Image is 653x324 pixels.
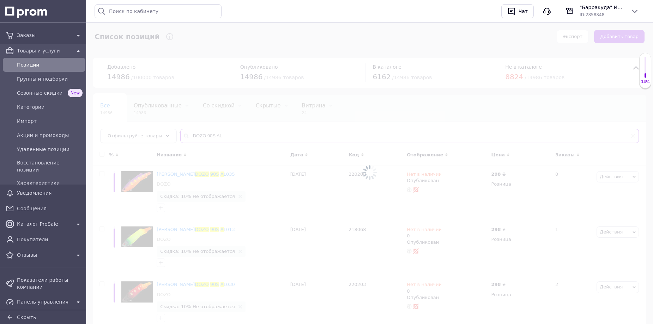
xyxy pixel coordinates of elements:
[17,47,71,54] span: Товары и услуги
[17,205,83,212] span: Сообщения
[17,146,83,153] span: Удаленные позиции
[17,236,83,243] span: Покупатели
[17,276,83,291] span: Показатели работы компании
[17,159,83,173] span: Восстановление позиций
[95,4,222,18] input: Поиск по кабинету
[17,251,71,258] span: Отзывы
[68,89,83,97] span: New
[17,118,83,125] span: Импорт
[580,12,604,17] span: ID: 2858848
[17,189,83,197] span: Уведомления
[17,89,65,96] span: Сезонные скидки
[17,75,83,82] span: Группы и подборки
[17,220,71,228] span: Каталог ProSale
[17,61,83,68] span: Позиции
[517,6,529,17] div: Чат
[640,80,651,85] div: 14%
[501,4,534,18] button: Чат
[17,32,71,39] span: Заказы
[17,314,36,320] span: Скрыть
[17,180,83,187] span: Характеристики
[17,132,83,139] span: Акции и промокоды
[580,4,625,11] span: "Барракуда" Интернет-магазин
[17,298,71,305] span: Панель управления
[17,104,83,111] span: Категории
